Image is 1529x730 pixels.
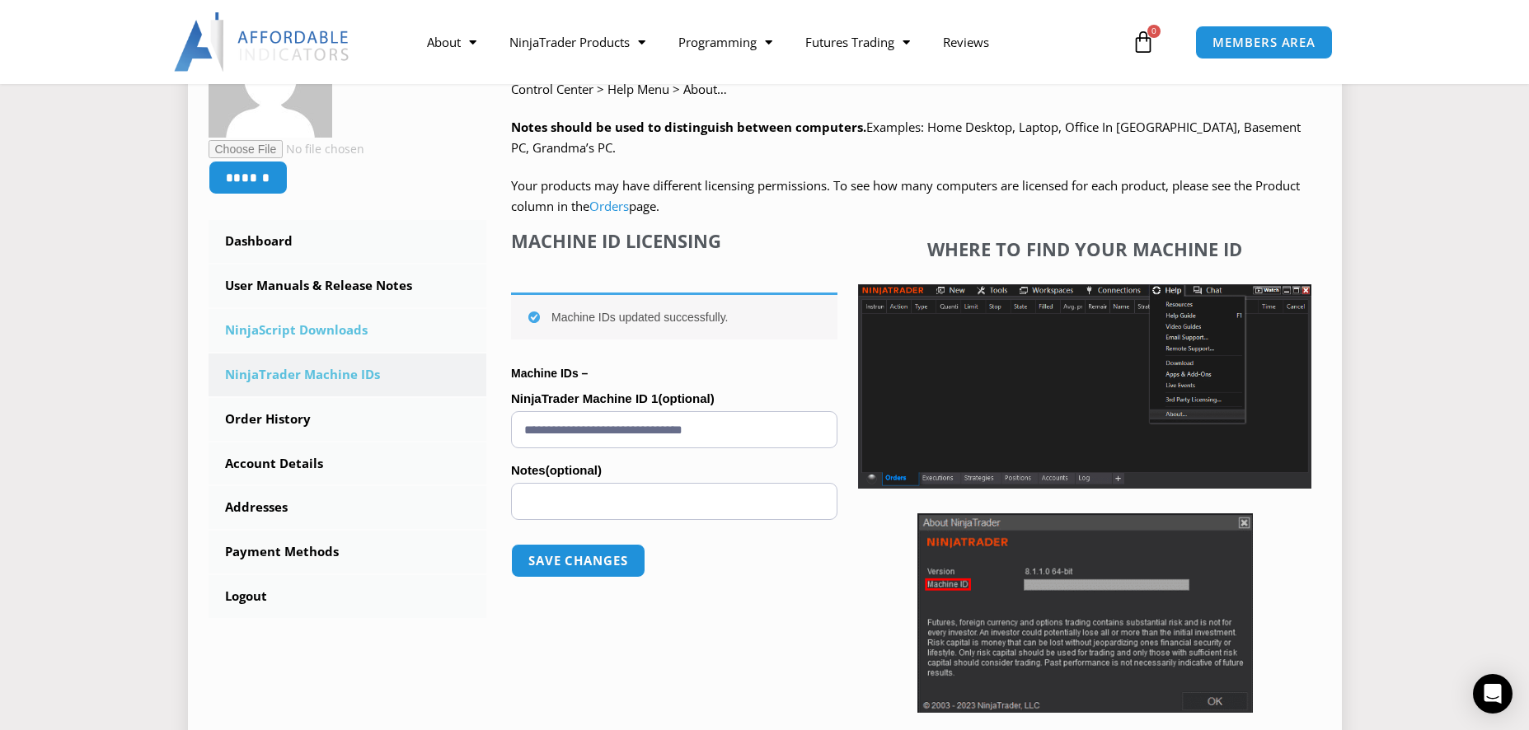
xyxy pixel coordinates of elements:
[209,531,487,573] a: Payment Methods
[1212,36,1316,49] span: MEMBERS AREA
[511,544,645,578] button: Save changes
[1107,18,1180,66] a: 0
[511,458,837,483] label: Notes
[1147,25,1161,38] span: 0
[858,238,1311,260] h4: Where to find your Machine ID
[1473,674,1513,714] div: Open Intercom Messenger
[209,353,487,396] a: NinjaTrader Machine IDs
[209,309,487,352] a: NinjaScript Downloads
[209,264,487,307] a: User Manuals & Release Notes
[858,284,1311,489] img: Screenshot 2025-01-17 1155544 | Affordable Indicators – NinjaTrader
[511,230,837,251] h4: Machine ID Licensing
[209,220,487,618] nav: Account pages
[209,486,487,529] a: Addresses
[410,23,493,61] a: About
[410,23,1128,61] nav: Menu
[926,23,1006,61] a: Reviews
[174,12,351,72] img: LogoAI | Affordable Indicators – NinjaTrader
[209,575,487,618] a: Logout
[511,367,588,380] strong: Machine IDs –
[546,463,602,477] span: (optional)
[493,23,662,61] a: NinjaTrader Products
[511,119,1301,157] span: Examples: Home Desktop, Laptop, Office In [GEOGRAPHIC_DATA], Basement PC, Grandma’s PC.
[511,119,866,135] strong: Notes should be used to distinguish between computers.
[789,23,926,61] a: Futures Trading
[511,292,837,339] div: Machine IDs updated successfully.
[658,391,714,405] span: (optional)
[1195,26,1333,59] a: MEMBERS AREA
[589,198,629,214] a: Orders
[662,23,789,61] a: Programming
[209,220,487,263] a: Dashboard
[209,398,487,441] a: Order History
[511,386,837,411] label: NinjaTrader Machine ID 1
[511,177,1300,215] span: Your products may have different licensing permissions. To see how many computers are licensed fo...
[209,442,487,485] a: Account Details
[917,513,1253,713] img: Screenshot 2025-01-17 114931 | Affordable Indicators – NinjaTrader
